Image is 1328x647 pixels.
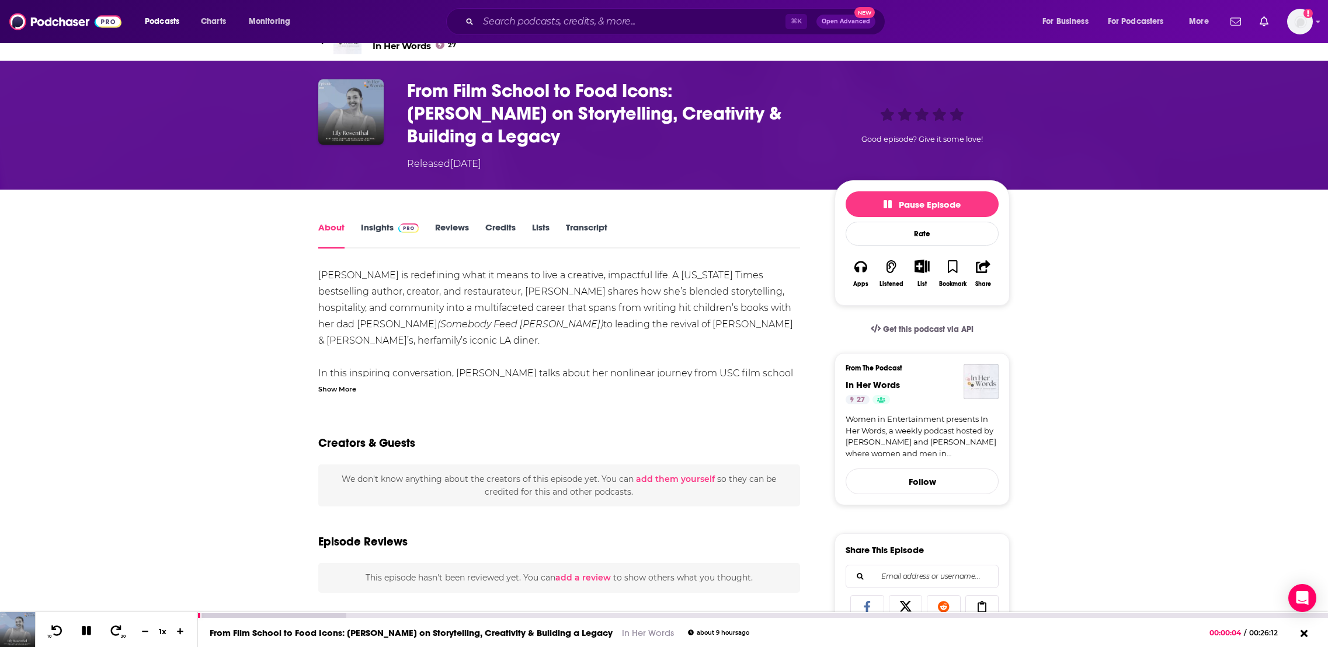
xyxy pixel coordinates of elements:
[883,324,974,334] span: Get this podcast via API
[1209,628,1244,637] span: 00:00:04
[555,571,611,584] button: add a review
[850,595,884,617] a: Share on Facebook
[622,627,674,638] a: In Her Words
[153,627,173,636] div: 1 x
[9,11,121,33] img: Podchaser - Follow, Share and Rate Podcasts
[856,565,989,587] input: Email address or username...
[636,474,715,484] button: add them yourself
[688,629,749,636] div: about 9 hours ago
[1226,12,1246,32] a: Show notifications dropdown
[366,572,753,583] span: This episode hasn't been reviewed yet. You can to show others what you thought.
[106,624,128,639] button: 30
[846,191,999,217] button: Pause Episode
[846,222,999,246] div: Rate
[846,414,999,459] a: Women in Entertainment presents In Her Words, a weekly podcast hosted by [PERSON_NAME] and [PERSO...
[822,19,870,25] span: Open Advanced
[318,534,408,549] h3: Episode Reviews
[318,436,415,450] h2: Creators & Guests
[407,79,816,148] h1: From Film School to Food Icons: Lily Rosenthal on Storytelling, Creativity & Building a Legacy
[1246,628,1289,637] span: 00:26:12
[1189,13,1209,30] span: More
[1244,628,1246,637] span: /
[975,281,991,288] div: Share
[45,624,67,639] button: 10
[927,595,961,617] a: Share on Reddit
[398,223,419,233] img: Podchaser Pro
[1288,584,1316,612] div: Open Intercom Messenger
[964,364,999,399] img: In Her Words
[241,12,305,31] button: open menu
[1108,13,1164,30] span: For Podcasters
[879,281,903,288] div: Listened
[1303,9,1313,18] svg: Add a profile image
[846,252,876,295] button: Apps
[917,280,927,288] div: List
[1181,12,1223,31] button: open menu
[342,474,776,497] span: We don't know anything about the creators of this episode yet . You can so they can be credited f...
[846,379,900,390] a: In Her Words
[137,12,194,31] button: open menu
[121,634,126,639] span: 30
[846,544,924,555] h3: Share This Episode
[846,565,999,588] div: Search followers
[1255,12,1273,32] a: Show notifications dropdown
[965,595,999,617] a: Copy Link
[785,14,807,29] span: ⌘ K
[47,634,51,639] span: 10
[884,199,961,210] span: Pause Episode
[816,15,875,29] button: Open AdvancedNew
[910,260,934,272] button: Show More Button
[907,252,937,295] div: Show More ButtonList
[854,7,875,18] span: New
[1100,12,1181,31] button: open menu
[373,40,464,51] span: In Her Words
[407,157,481,171] div: Released [DATE]
[1287,9,1313,34] button: Show profile menu
[1287,9,1313,34] span: Logged in as emma.garth
[846,468,999,494] button: Follow
[193,12,233,31] a: Charts
[437,319,603,330] em: (Somebody Feed [PERSON_NAME])
[1034,12,1103,31] button: open menu
[145,13,179,30] span: Podcasts
[937,252,968,295] button: Bookmark
[861,135,983,144] span: Good episode? Give it some love!
[485,222,516,249] a: Credits
[201,13,226,30] span: Charts
[457,8,896,35] div: Search podcasts, credits, & more...
[939,281,967,288] div: Bookmark
[448,43,456,48] span: 27
[361,222,419,249] a: InsightsPodchaser Pro
[968,252,999,295] button: Share
[857,394,865,406] span: 27
[318,222,345,249] a: About
[532,222,550,249] a: Lists
[566,222,607,249] a: Transcript
[846,395,870,404] a: 27
[1287,9,1313,34] img: User Profile
[1042,13,1089,30] span: For Business
[846,364,989,372] h3: From The Podcast
[210,627,613,638] a: From Film School to Food Icons: [PERSON_NAME] on Storytelling, Creativity & Building a Legacy
[853,281,868,288] div: Apps
[478,12,785,31] input: Search podcasts, credits, & more...
[249,13,290,30] span: Monitoring
[876,252,906,295] button: Listened
[435,222,469,249] a: Reviews
[318,79,384,145] img: From Film School to Food Icons: Lily Rosenthal on Storytelling, Creativity & Building a Legacy
[861,315,983,344] a: Get this podcast via API
[889,595,923,617] a: Share on X/Twitter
